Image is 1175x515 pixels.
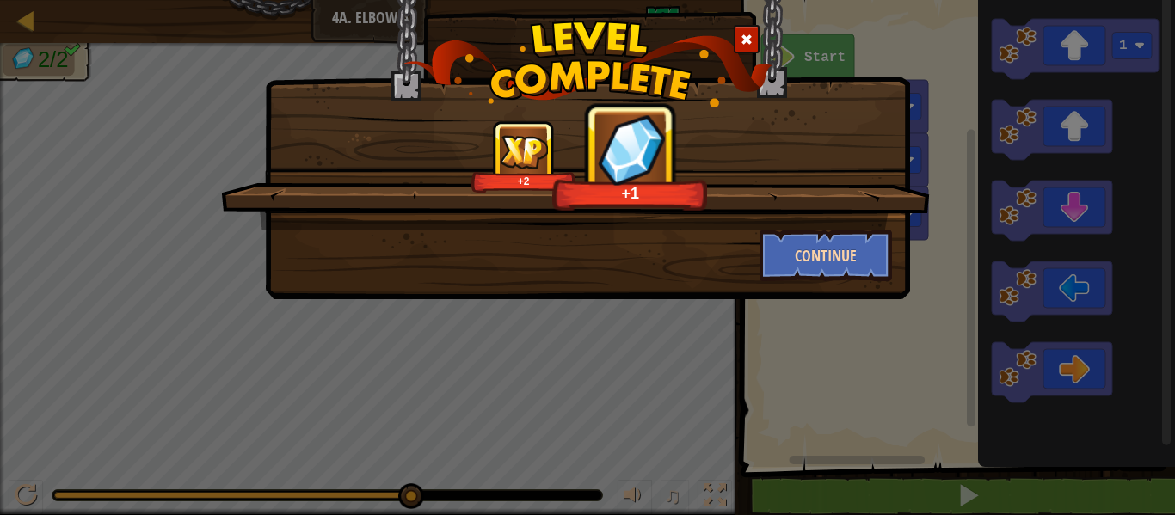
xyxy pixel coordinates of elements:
[475,175,572,187] div: +2
[557,183,704,203] div: +1
[596,112,666,186] img: reward_icon_gems.png
[760,230,893,281] button: Continue
[500,135,548,169] img: reward_icon_xp.png
[403,21,772,107] img: level_complete.png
